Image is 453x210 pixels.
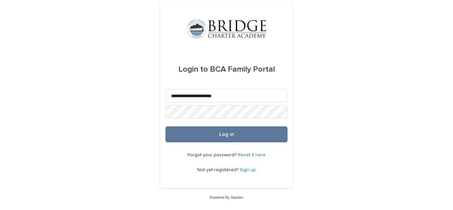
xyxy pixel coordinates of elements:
[240,168,256,172] a: Sign up
[187,19,266,39] img: V1C1m3IdTEidaUdm9Hs0
[165,126,288,142] button: Log in
[188,153,238,157] span: Forgot your password?
[197,168,240,172] span: Not yet registered?
[238,153,266,157] a: Reset it here
[178,60,275,79] div: BCA Family Portal
[210,195,243,199] a: Powered By Stacker
[219,132,234,137] span: Log in
[178,65,208,73] span: Login to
